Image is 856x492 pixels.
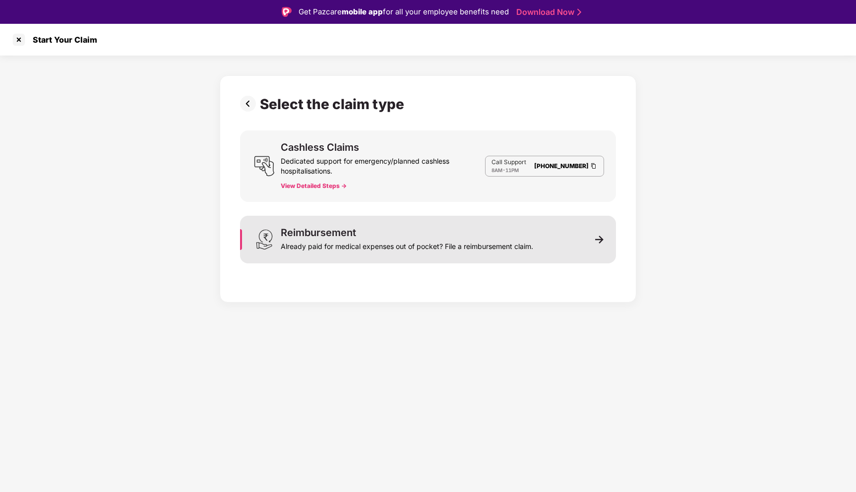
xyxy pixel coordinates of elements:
[505,167,519,173] span: 11PM
[281,228,356,238] div: Reimbursement
[282,7,292,17] img: Logo
[577,7,581,17] img: Stroke
[254,229,275,250] img: svg+xml;base64,PHN2ZyB3aWR0aD0iMjQiIGhlaWdodD0iMzEiIHZpZXdCb3g9IjAgMCAyNCAzMSIgZmlsbD0ibm9uZSIgeG...
[27,35,97,45] div: Start Your Claim
[491,158,526,166] p: Call Support
[534,162,589,170] a: [PHONE_NUMBER]
[281,238,533,251] div: Already paid for medical expenses out of pocket? File a reimbursement claim.
[516,7,578,17] a: Download Now
[254,156,275,177] img: svg+xml;base64,PHN2ZyB3aWR0aD0iMjQiIGhlaWdodD0iMjUiIHZpZXdCb3g9IjAgMCAyNCAyNSIgZmlsbD0ibm9uZSIgeG...
[595,235,604,244] img: svg+xml;base64,PHN2ZyB3aWR0aD0iMTEiIGhlaWdodD0iMTEiIHZpZXdCb3g9IjAgMCAxMSAxMSIgZmlsbD0ibm9uZSIgeG...
[281,142,359,152] div: Cashless Claims
[342,7,383,16] strong: mobile app
[491,166,526,174] div: -
[281,152,485,176] div: Dedicated support for emergency/planned cashless hospitalisations.
[281,182,347,190] button: View Detailed Steps ->
[240,96,260,112] img: svg+xml;base64,PHN2ZyBpZD0iUHJldi0zMngzMiIgeG1sbnM9Imh0dHA6Ly93d3cudzMub3JnLzIwMDAvc3ZnIiB3aWR0aD...
[590,162,598,170] img: Clipboard Icon
[491,167,502,173] span: 8AM
[260,96,408,113] div: Select the claim type
[299,6,509,18] div: Get Pazcare for all your employee benefits need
